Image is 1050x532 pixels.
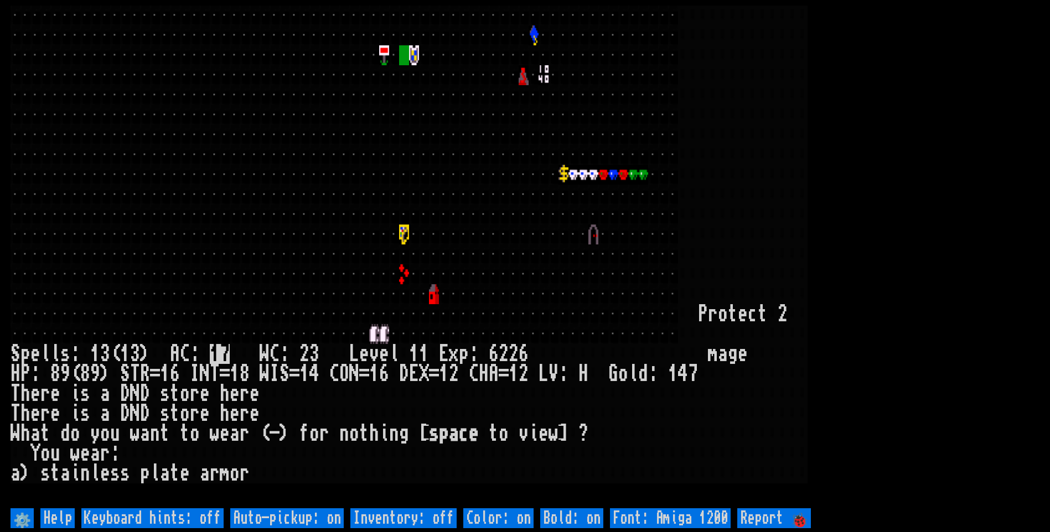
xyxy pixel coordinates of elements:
div: d [60,424,70,444]
div: c [459,424,469,444]
input: Color: on [463,508,534,528]
div: : [558,364,568,384]
div: 9 [90,364,100,384]
div: n [389,424,399,444]
div: : [280,344,289,364]
div: C [180,344,190,364]
div: 3 [100,344,110,364]
div: l [40,344,50,364]
div: e [100,463,110,483]
div: D [120,384,130,404]
div: O [339,364,349,384]
div: N [349,364,359,384]
div: s [160,384,170,404]
div: C [329,364,339,384]
div: R [140,364,150,384]
div: 2 [499,344,509,364]
div: a [230,424,240,444]
div: D [140,404,150,424]
div: : [469,344,479,364]
div: r [319,424,329,444]
div: H [578,364,588,384]
div: w [70,444,80,463]
div: ) [20,463,30,483]
div: ( [260,424,270,444]
div: H [479,364,489,384]
div: g [399,424,409,444]
div: d [638,364,648,384]
div: r [40,384,50,404]
div: L [539,364,549,384]
div: p [20,344,30,364]
div: i [70,404,80,424]
div: 2 [299,344,309,364]
input: ⚙️ [11,508,34,528]
div: l [150,463,160,483]
mark: 1 [210,344,220,364]
div: 1 [409,344,419,364]
div: X [419,364,429,384]
div: e [50,384,60,404]
div: o [180,384,190,404]
div: 6 [519,344,529,364]
input: Inventory: off [350,508,457,528]
div: N [200,364,210,384]
div: 2 [778,304,788,324]
div: : [30,364,40,384]
div: 1 [439,364,449,384]
div: 4 [309,364,319,384]
div: t [170,384,180,404]
div: t [180,424,190,444]
div: 8 [80,364,90,384]
div: e [30,344,40,364]
div: n [150,424,160,444]
div: a [449,424,459,444]
input: Help [40,508,75,528]
div: f [299,424,309,444]
div: a [160,463,170,483]
div: t [758,304,768,324]
div: e [220,424,230,444]
div: r [240,424,250,444]
div: ( [110,344,120,364]
div: T [11,404,20,424]
div: l [50,344,60,364]
div: h [220,384,230,404]
div: l [389,344,399,364]
input: Report 🐞 [737,508,811,528]
div: h [20,424,30,444]
div: s [110,463,120,483]
div: C [469,364,479,384]
div: o [190,424,200,444]
div: s [80,384,90,404]
div: G [608,364,618,384]
div: x [449,344,459,364]
div: e [50,404,60,424]
div: e [738,344,748,364]
div: A [170,344,180,364]
div: r [240,463,250,483]
div: t [170,404,180,424]
div: h [20,404,30,424]
div: a [718,344,728,364]
div: t [728,304,738,324]
div: = [150,364,160,384]
div: o [618,364,628,384]
div: a [100,384,110,404]
div: a [11,463,20,483]
div: e [250,384,260,404]
div: u [110,424,120,444]
div: = [429,364,439,384]
div: 1 [120,344,130,364]
input: Bold: on [540,508,603,528]
div: 9 [60,364,70,384]
div: 4 [678,364,688,384]
div: o [100,424,110,444]
div: 8 [50,364,60,384]
div: s [120,463,130,483]
div: n [339,424,349,444]
div: u [50,444,60,463]
div: e [200,404,210,424]
div: e [738,304,748,324]
div: a [60,463,70,483]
